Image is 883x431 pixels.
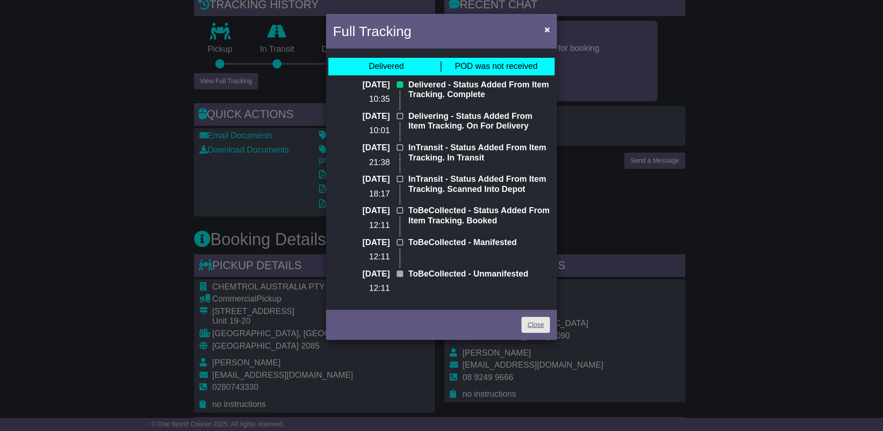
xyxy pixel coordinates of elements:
p: 18:17 [333,189,390,199]
p: ToBeCollected - Unmanifested [408,269,550,279]
h4: Full Tracking [333,21,411,42]
button: Close [540,20,555,39]
p: Delivering - Status Added From Item Tracking. On For Delivery [408,111,550,131]
p: 10:35 [333,94,390,105]
a: Close [521,317,550,333]
p: [DATE] [333,80,390,90]
span: × [544,24,550,35]
p: ToBeCollected - Status Added From Item Tracking. Booked [408,206,550,226]
p: 10:01 [333,126,390,136]
div: Delivered [369,62,404,72]
p: InTransit - Status Added From Item Tracking. In Transit [408,143,550,163]
span: POD was not received [455,62,538,71]
p: 21:38 [333,158,390,168]
p: 12:11 [333,221,390,231]
p: [DATE] [333,206,390,216]
p: Delivered - Status Added From Item Tracking. Complete [408,80,550,100]
p: [DATE] [333,269,390,279]
p: 12:11 [333,283,390,294]
p: [DATE] [333,174,390,185]
p: [DATE] [333,143,390,153]
p: 12:11 [333,252,390,262]
p: ToBeCollected - Manifested [408,238,550,248]
p: [DATE] [333,111,390,122]
p: [DATE] [333,238,390,248]
p: InTransit - Status Added From Item Tracking. Scanned Into Depot [408,174,550,194]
